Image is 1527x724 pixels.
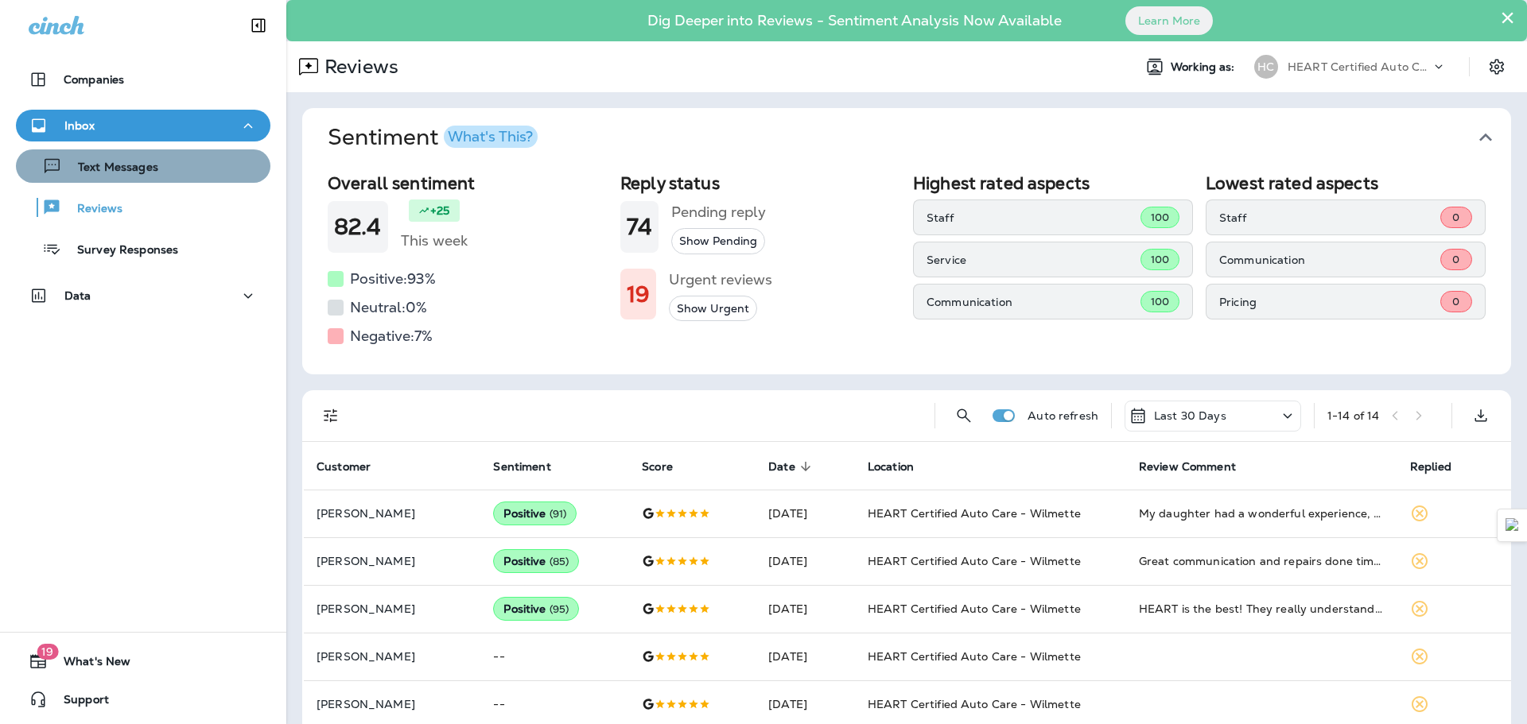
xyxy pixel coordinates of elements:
[756,585,855,633] td: [DATE]
[1410,460,1451,474] span: Replied
[317,650,468,663] p: [PERSON_NAME]
[1452,211,1459,224] span: 0
[1151,253,1169,266] span: 100
[1219,254,1440,266] p: Communication
[627,281,650,308] h1: 19
[620,173,900,193] h2: Reply status
[868,554,1081,568] span: HEART Certified Auto Care - Wilmette
[328,173,608,193] h2: Overall sentiment
[927,211,1140,224] p: Staff
[317,602,468,615] p: [PERSON_NAME]
[317,698,468,710] p: [PERSON_NAME]
[948,400,980,432] button: Search Reviews
[1139,553,1385,569] div: Great communication and repairs done timely.
[1452,253,1459,266] span: 0
[768,459,816,474] span: Date
[1151,211,1169,224] span: 100
[550,602,569,616] span: ( 95 )
[1125,6,1213,35] button: Learn More
[1465,400,1497,432] button: Export as CSV
[318,55,398,79] p: Reviews
[1139,460,1236,474] span: Review Comment
[1028,409,1098,422] p: Auto refresh
[16,64,270,95] button: Companies
[48,655,130,674] span: What's New
[1482,52,1511,81] button: Settings
[868,460,914,474] span: Location
[401,228,468,254] h5: This week
[493,501,577,525] div: Positive
[236,10,281,41] button: Collapse Sidebar
[64,119,95,132] p: Inbox
[48,693,109,712] span: Support
[315,400,347,432] button: Filters
[493,597,579,621] div: Positive
[317,460,371,474] span: Customer
[1254,55,1278,79] div: HC
[868,697,1081,711] span: HEART Certified Auto Care - Wilmette
[16,280,270,312] button: Data
[550,555,569,568] span: ( 85 )
[1206,173,1486,193] h2: Lowest rated aspects
[61,243,178,258] p: Survey Responses
[1506,518,1520,532] img: Detect Auto
[669,267,772,292] h5: Urgent reviews
[913,173,1193,193] h2: Highest rated aspects
[756,537,855,585] td: [DATE]
[493,460,550,474] span: Sentiment
[62,161,158,176] p: Text Messages
[64,73,124,86] p: Companies
[1219,211,1440,224] p: Staff
[334,214,382,240] h1: 82.4
[16,149,270,183] button: Text Messages
[1139,505,1385,521] div: My daughter had a wonderful experience, bringing her car in for an oil change! She said the staff...
[480,633,629,680] td: --
[1154,409,1226,422] p: Last 30 Days
[16,191,270,224] button: Reviews
[430,203,449,219] p: +25
[16,645,270,677] button: 19What's New
[16,110,270,141] button: Inbox
[601,18,1108,23] p: Dig Deeper into Reviews - Sentiment Analysis Now Available
[302,167,1511,374] div: SentimentWhat's This?
[37,644,58,660] span: 19
[1288,60,1431,73] p: HEART Certified Auto Care
[768,460,795,474] span: Date
[16,683,270,715] button: Support
[627,214,652,240] h1: 74
[671,199,766,225] h5: Pending reply
[1139,601,1385,617] div: HEART is the best! They really understand what customer service means and they bring it to every ...
[868,506,1081,521] span: HEART Certified Auto Care - Wilmette
[1500,5,1515,30] button: Close
[1151,295,1169,308] span: 100
[493,459,571,474] span: Sentiment
[642,459,694,474] span: Score
[448,130,533,144] div: What's This?
[350,266,436,292] h5: Positive: 93 %
[669,296,757,322] button: Show Urgent
[1171,60,1238,74] span: Working as:
[756,633,855,680] td: [DATE]
[671,228,765,254] button: Show Pending
[1139,459,1257,474] span: Review Comment
[61,202,122,217] p: Reviews
[1410,459,1472,474] span: Replied
[16,232,270,265] button: Survey Responses
[1219,296,1440,308] p: Pricing
[1452,295,1459,308] span: 0
[868,459,934,474] span: Location
[756,490,855,537] td: [DATE]
[317,507,468,520] p: [PERSON_NAME]
[927,296,1140,308] p: Communication
[328,124,538,151] h1: Sentiment
[317,555,468,567] p: [PERSON_NAME]
[868,649,1081,664] span: HEART Certified Auto Care - Wilmette
[317,459,391,474] span: Customer
[550,507,567,521] span: ( 91 )
[493,549,579,573] div: Positive
[868,602,1081,616] span: HEART Certified Auto Care - Wilmette
[444,126,538,148] button: What's This?
[642,460,673,474] span: Score
[350,295,427,320] h5: Neutral: 0 %
[315,108,1524,167] button: SentimentWhat's This?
